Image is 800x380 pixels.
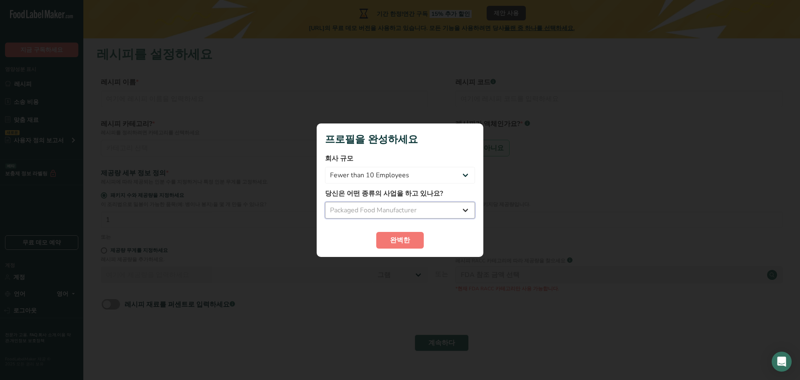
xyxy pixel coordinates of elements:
font: 당신은 어떤 종류의 사업을 하고 있나요? [325,189,443,198]
font: 회사 규모 [325,154,353,163]
font: 프로필을 완성하세요 [325,133,418,146]
div: 인터콤 메신저 열기 [772,352,792,372]
button: 완벽한 [376,232,424,249]
font: 완벽한 [390,236,410,245]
